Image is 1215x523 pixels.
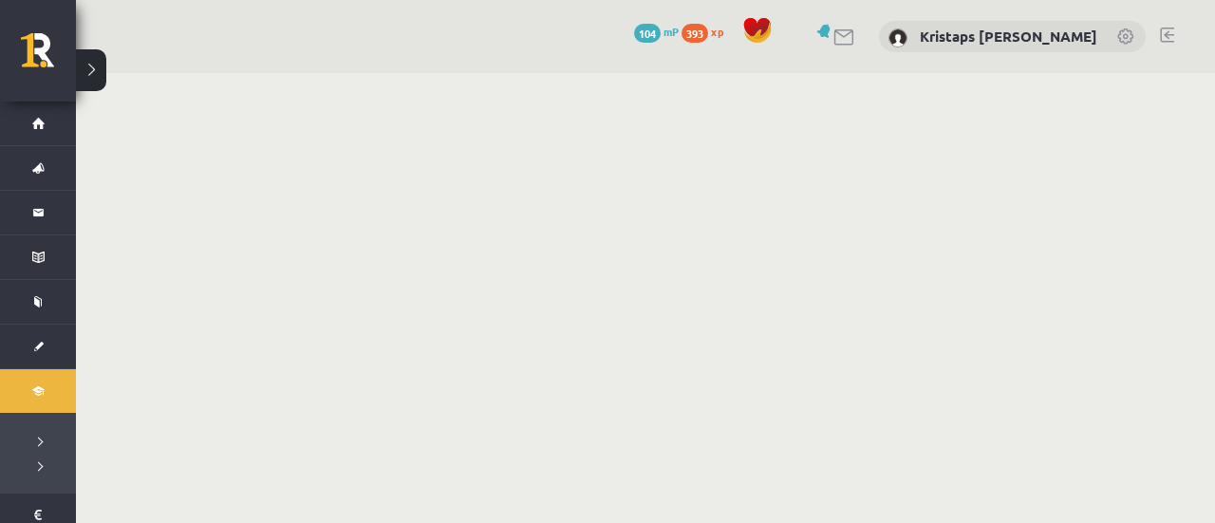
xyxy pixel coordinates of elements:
span: xp [711,24,723,39]
span: mP [664,24,679,39]
a: Rīgas 1. Tālmācības vidusskola [21,33,76,81]
img: Kristaps Meinards Krūka [888,28,907,47]
a: 104 mP [634,24,679,39]
a: Kristaps [PERSON_NAME] [920,27,1097,46]
span: 104 [634,24,661,43]
a: 393 xp [682,24,733,39]
span: 393 [682,24,708,43]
